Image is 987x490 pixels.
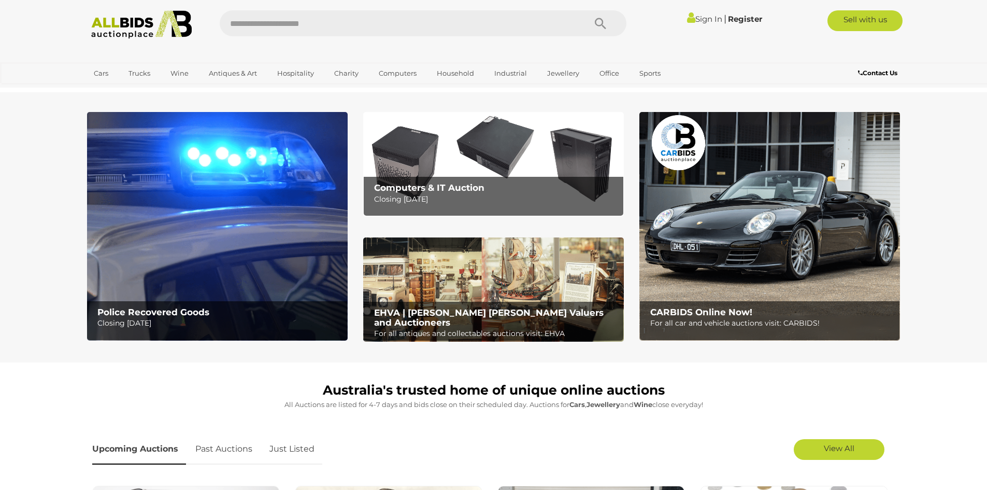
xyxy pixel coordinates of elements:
[650,307,752,317] b: CARBIDS Online Now!
[363,112,624,216] a: Computers & IT Auction Computers & IT Auction Closing [DATE]
[327,65,365,82] a: Charity
[593,65,626,82] a: Office
[374,183,484,193] b: Computers & IT Auction
[575,10,626,36] button: Search
[569,400,585,409] strong: Cars
[374,327,618,340] p: For all antiques and collectables auctions visit: EHVA
[85,10,198,39] img: Allbids.com.au
[262,434,322,465] a: Just Listed
[858,67,900,79] a: Contact Us
[633,65,667,82] a: Sports
[97,317,341,330] p: Closing [DATE]
[794,439,884,460] a: View All
[97,307,209,317] b: Police Recovered Goods
[374,307,604,328] b: EHVA | [PERSON_NAME] [PERSON_NAME] Valuers and Auctioneers
[363,112,624,216] img: Computers & IT Auction
[639,112,900,341] a: CARBIDS Online Now! CARBIDS Online Now! For all car and vehicle auctions visit: CARBIDS!
[188,434,260,465] a: Past Auctions
[540,65,586,82] a: Jewellery
[374,193,618,206] p: Closing [DATE]
[728,14,762,24] a: Register
[724,13,726,24] span: |
[824,443,854,453] span: View All
[87,112,348,341] a: Police Recovered Goods Police Recovered Goods Closing [DATE]
[858,69,897,77] b: Contact Us
[827,10,903,31] a: Sell with us
[92,383,895,398] h1: Australia's trusted home of unique online auctions
[634,400,652,409] strong: Wine
[639,112,900,341] img: CARBIDS Online Now!
[202,65,264,82] a: Antiques & Art
[164,65,195,82] a: Wine
[122,65,157,82] a: Trucks
[87,65,115,82] a: Cars
[687,14,722,24] a: Sign In
[650,317,894,330] p: For all car and vehicle auctions visit: CARBIDS!
[87,112,348,341] img: Police Recovered Goods
[372,65,423,82] a: Computers
[270,65,321,82] a: Hospitality
[363,237,624,342] a: EHVA | Evans Hastings Valuers and Auctioneers EHVA | [PERSON_NAME] [PERSON_NAME] Valuers and Auct...
[430,65,481,82] a: Household
[87,82,174,99] a: [GEOGRAPHIC_DATA]
[92,434,186,465] a: Upcoming Auctions
[92,399,895,411] p: All Auctions are listed for 4-7 days and bids close on their scheduled day. Auctions for , and cl...
[488,65,534,82] a: Industrial
[587,400,620,409] strong: Jewellery
[363,237,624,342] img: EHVA | Evans Hastings Valuers and Auctioneers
